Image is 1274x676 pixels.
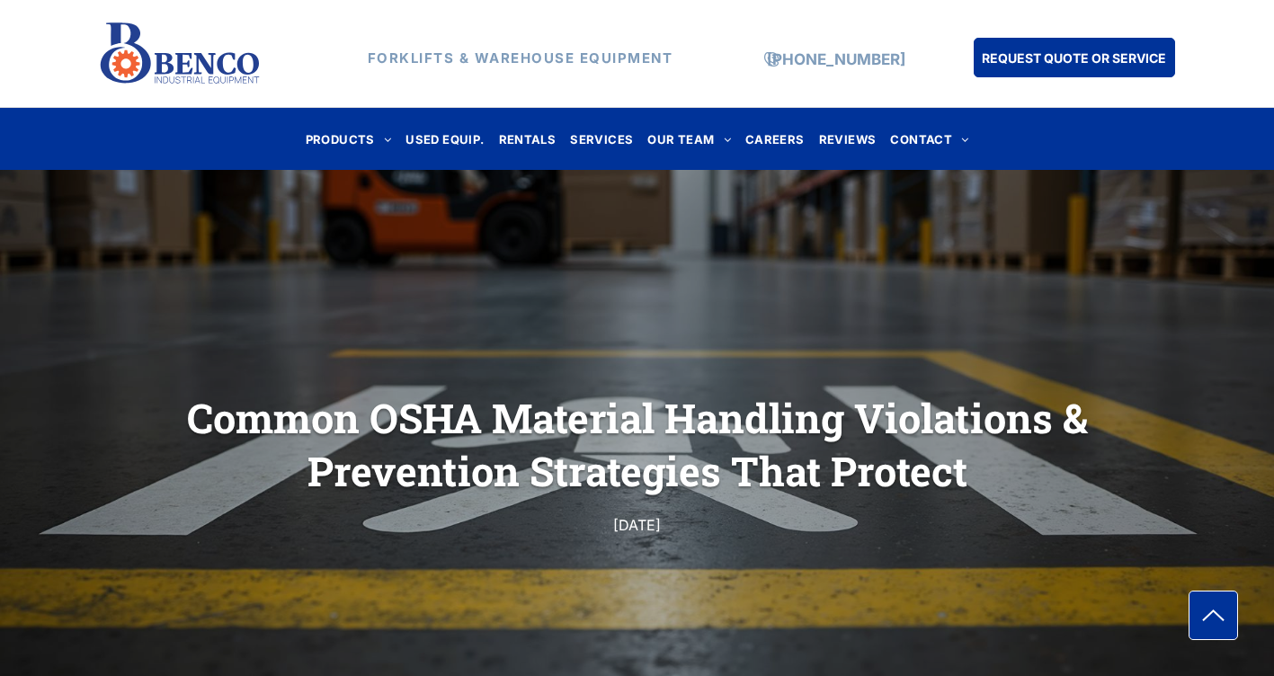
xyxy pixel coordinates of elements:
a: REQUEST QUOTE OR SERVICE [974,38,1175,77]
a: OUR TEAM [640,127,738,151]
a: SERVICES [563,127,640,151]
a: USED EQUIP. [398,127,491,151]
a: [PHONE_NUMBER] [767,50,905,68]
strong: FORKLIFTS & WAREHOUSE EQUIPMENT [368,49,673,67]
a: REVIEWS [812,127,884,151]
a: CAREERS [738,127,812,151]
a: CONTACT [883,127,976,151]
a: PRODUCTS [298,127,399,151]
div: [DATE] [303,512,972,538]
span: REQUEST QUOTE OR SERVICE [982,41,1166,75]
h1: Common OSHA Material Handling Violations & Prevention Strategies That Protect [143,389,1132,499]
a: RENTALS [492,127,564,151]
